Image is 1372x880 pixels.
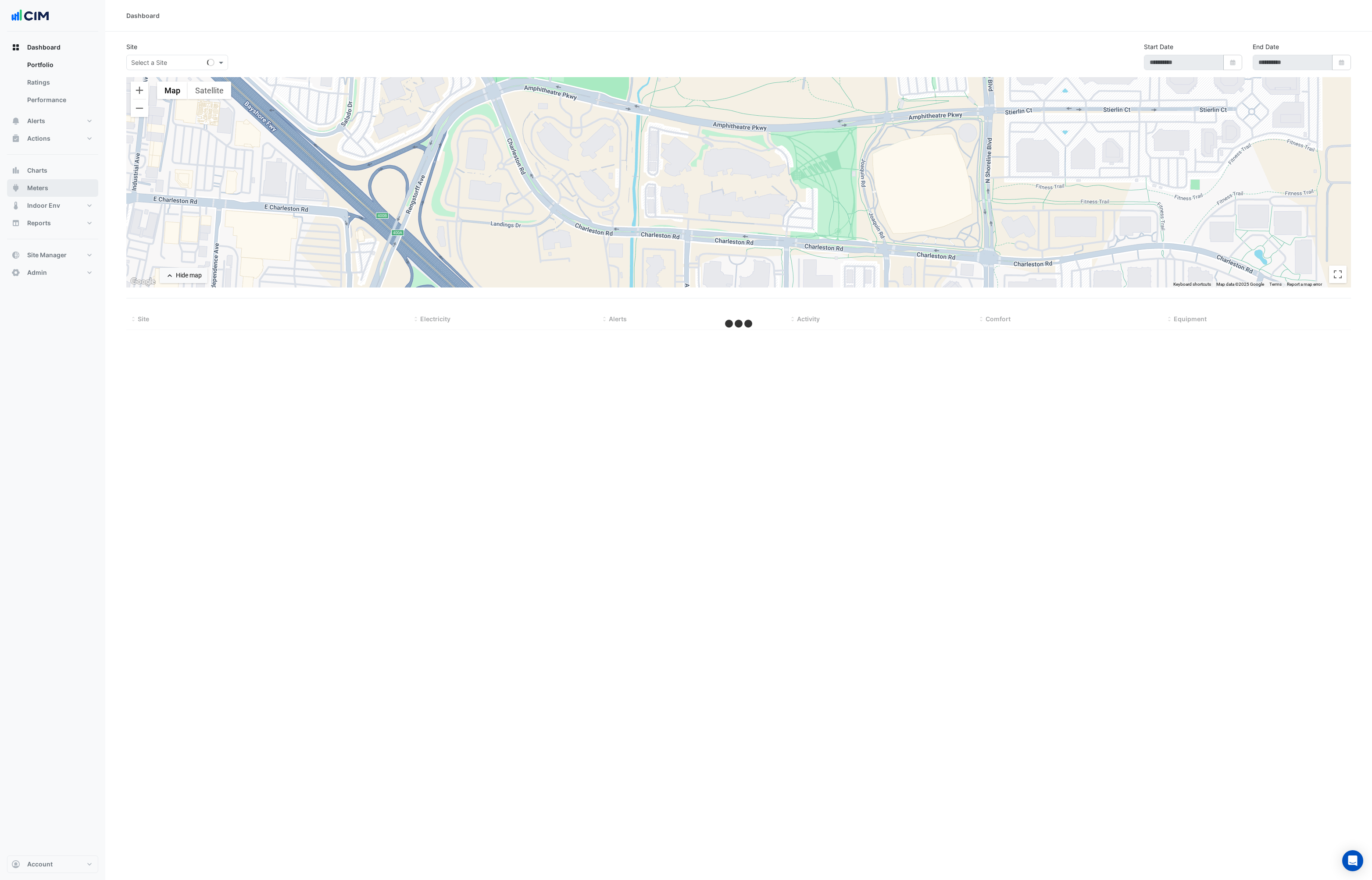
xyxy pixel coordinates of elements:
[11,166,20,175] app-icon: Charts
[11,201,20,210] app-icon: Indoor Env
[1216,282,1264,287] span: Map data ©2025 Google
[7,130,98,147] button: Actions
[11,43,20,52] app-icon: Dashboard
[176,271,202,280] div: Hide map
[20,91,98,109] a: Performance
[126,11,160,20] div: Dashboard
[7,197,98,214] button: Indoor Env
[129,276,157,287] a: Open this area in Google Maps (opens a new window)
[7,112,98,130] button: Alerts
[1253,42,1279,51] label: End Date
[27,251,67,259] span: Site Manager
[797,315,820,323] span: Activity
[609,315,627,323] span: Alerts
[11,219,20,227] app-icon: Reports
[1173,281,1211,287] button: Keyboard shortcuts
[126,42,137,51] label: Site
[7,855,98,873] button: Account
[27,184,48,192] span: Meters
[131,99,148,117] button: Zoom out
[7,179,98,197] button: Meters
[188,82,231,99] button: Show satellite imagery
[1144,42,1173,51] label: Start Date
[1329,266,1347,283] button: Toggle fullscreen view
[27,134,50,143] span: Actions
[157,82,188,99] button: Show street map
[986,315,1011,323] span: Comfort
[27,268,47,277] span: Admin
[27,219,51,227] span: Reports
[7,246,98,264] button: Site Manager
[160,268,207,283] button: Hide map
[11,134,20,143] app-icon: Actions
[7,214,98,232] button: Reports
[27,166,47,175] span: Charts
[27,201,60,210] span: Indoor Env
[27,117,45,125] span: Alerts
[11,184,20,192] app-icon: Meters
[7,264,98,281] button: Admin
[11,268,20,277] app-icon: Admin
[420,315,450,323] span: Electricity
[20,56,98,74] a: Portfolio
[129,276,157,287] img: Google
[138,315,149,323] span: Site
[27,860,53,869] span: Account
[20,74,98,91] a: Ratings
[1287,282,1322,287] a: Report a map error
[1174,315,1207,323] span: Equipment
[131,82,148,99] button: Zoom in
[7,56,98,112] div: Dashboard
[1269,282,1282,287] a: Terms (opens in new tab)
[27,43,61,52] span: Dashboard
[7,162,98,179] button: Charts
[11,251,20,259] app-icon: Site Manager
[7,39,98,56] button: Dashboard
[1342,850,1363,871] div: Open Intercom Messenger
[11,7,50,25] img: Company Logo
[11,117,20,125] app-icon: Alerts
